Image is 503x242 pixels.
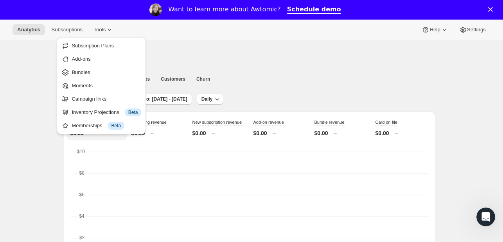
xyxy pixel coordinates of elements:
button: Daily [197,94,224,105]
span: Beta [111,123,121,129]
span: Analytics [17,27,40,33]
span: Churn [196,76,210,82]
span: Subscription Plans [72,43,114,49]
button: Compare to: [DATE] - [DATE] [112,94,192,105]
button: Campaign links [59,93,143,105]
p: $0.00 [253,129,267,137]
span: Campaign links [72,96,106,102]
span: Subscriptions [51,27,83,33]
div: Memberships [72,122,141,130]
span: Help [429,27,440,33]
button: Subscription Plans [59,40,143,52]
text: $4 [79,213,84,219]
span: Moments [72,83,92,88]
span: Card on file [375,120,397,125]
button: Settings [454,24,490,35]
span: Bundles [72,69,90,75]
button: Help [417,24,453,35]
p: $0.00 [375,129,389,137]
button: Memberships [59,119,143,132]
button: Moments [59,79,143,92]
button: Analytics [13,24,45,35]
div: Inventory Projections [72,108,141,116]
span: Tools [93,27,106,33]
button: Inventory Projections [59,106,143,119]
text: $10 [77,149,85,154]
div: Close [488,7,496,12]
img: Profile image for Emily [149,4,162,16]
p: $0.00 [192,129,206,137]
text: $2 [79,235,84,240]
span: New subscription revenue [192,120,242,125]
span: Add-on revenue [253,120,284,125]
span: Settings [467,27,486,33]
button: Bundles [59,66,143,79]
span: Recurring revenue [131,120,167,125]
text: $8 [79,170,84,176]
button: Add-ons [59,53,143,65]
span: Add-ons [72,56,90,62]
p: $0.00 [314,129,328,137]
span: Customers [161,76,185,82]
span: Compare to: [DATE] - [DATE] [123,96,187,102]
div: Want to learn more about Awtomic? [168,5,280,13]
a: Schedule demo [287,5,341,14]
span: Daily [201,96,213,102]
text: $6 [79,192,84,197]
button: Tools [89,24,118,35]
iframe: Intercom live chat [476,208,495,226]
span: Beta [128,109,138,116]
span: Bundle revenue [314,120,345,125]
button: Subscriptions [47,24,87,35]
